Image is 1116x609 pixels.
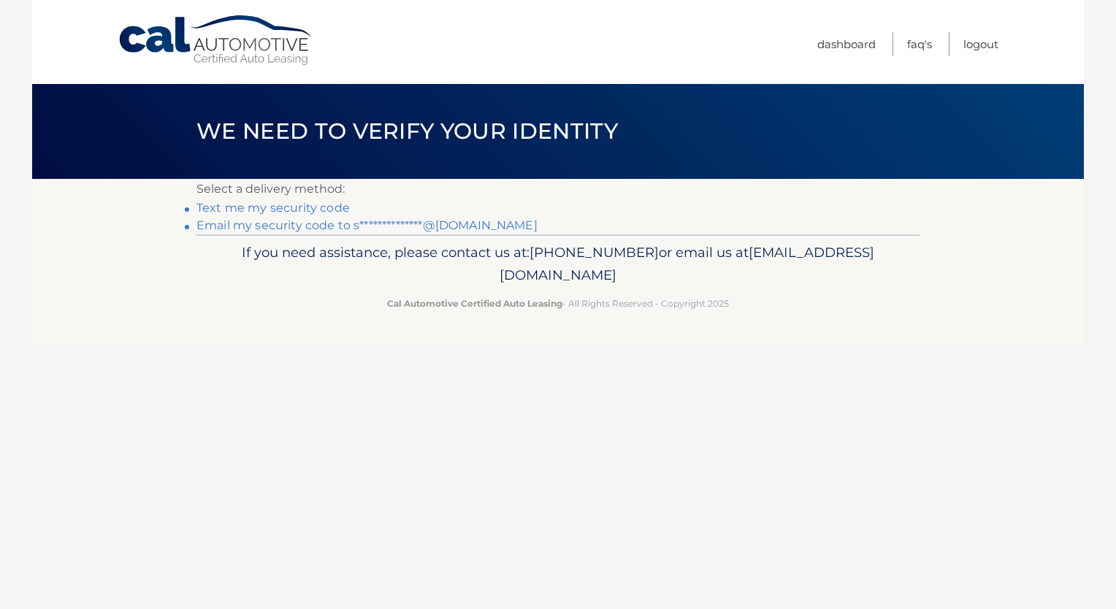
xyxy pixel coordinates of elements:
[963,32,998,56] a: Logout
[907,32,932,56] a: FAQ's
[206,241,910,288] p: If you need assistance, please contact us at: or email us at
[196,118,618,145] span: We need to verify your identity
[196,179,920,199] p: Select a delivery method:
[196,201,350,215] a: Text me my security code
[817,32,876,56] a: Dashboard
[206,296,910,311] p: - All Rights Reserved - Copyright 2025
[118,15,315,66] a: Cal Automotive
[530,244,659,261] span: [PHONE_NUMBER]
[387,298,562,309] strong: Cal Automotive Certified Auto Leasing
